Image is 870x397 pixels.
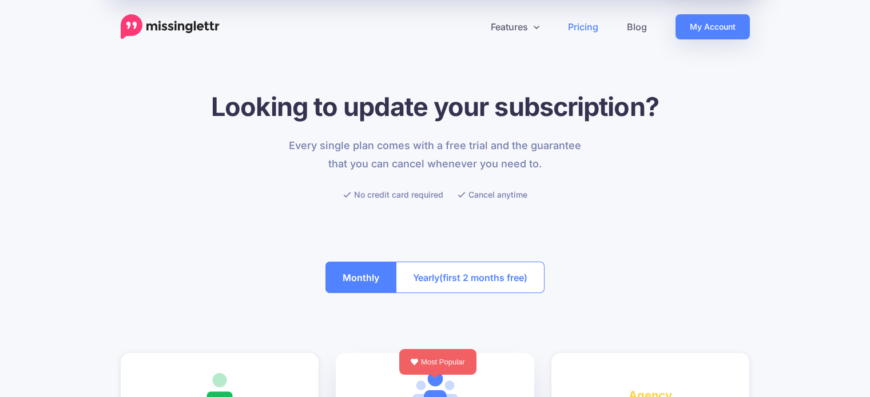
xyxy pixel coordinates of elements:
[396,262,545,293] button: Yearly(first 2 months free)
[676,14,750,39] a: My Account
[554,14,613,39] a: Pricing
[439,268,527,287] span: (first 2 months free)
[613,14,661,39] a: Blog
[343,187,443,202] li: No credit card required
[282,137,588,173] p: Every single plan comes with a free trial and the guarantee that you can cancel whenever you need...
[325,262,396,293] button: Monthly
[399,349,476,375] div: Most Popular
[121,91,750,122] h1: Looking to update your subscription?
[476,14,554,39] a: Features
[458,187,527,202] li: Cancel anytime
[121,14,220,39] a: Home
